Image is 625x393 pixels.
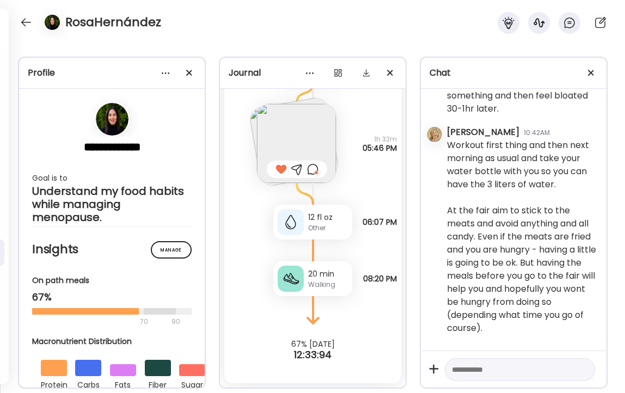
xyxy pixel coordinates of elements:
span: 08:20 PM [363,274,397,283]
div: 20 min [308,268,348,280]
h2: Insights [32,241,192,257]
div: 12:33:94 [220,348,406,361]
div: 10:42AM [524,128,550,138]
div: 90 [170,315,181,328]
div: Profile [28,66,196,79]
div: 12 fl oz [308,212,348,223]
span: 05:46 PM [363,144,397,152]
div: fats [110,376,136,391]
div: 70 [32,315,168,328]
img: avatars%2F4pOFJhgMtKUhMyBFIMkzbkbx04l1 [427,127,442,142]
div: protein [41,376,67,391]
div: Journal [229,66,397,79]
div: carbs [75,376,101,391]
span: 1h 32m [363,135,397,144]
div: 67% [32,291,192,304]
div: sugar [179,376,205,391]
img: images%2FCONpOAmKNnOmveVlQf7BcAx5QfG3%2FC8eHIQmISN7ZgAR4aHev%2F4QrhCBWwDiw2ueNhhuFv_240 [257,104,336,183]
img: avatars%2FCONpOAmKNnOmveVlQf7BcAx5QfG3 [96,103,128,136]
img: avatars%2FCONpOAmKNnOmveVlQf7BcAx5QfG3 [45,15,60,30]
div: fiber [145,376,171,391]
div: [PERSON_NAME] [447,126,519,139]
div: Walking [308,280,348,290]
div: Chat [430,66,598,79]
div: Understand my food habits while managing menopause. [32,185,192,224]
div: Other [308,223,348,233]
div: On path meals [32,275,192,286]
span: 06:07 PM [363,218,397,226]
div: Goal is to [32,171,192,185]
h4: RosaHernández [65,14,161,31]
div: Manage [151,241,192,259]
div: 67% [DATE] [220,340,406,348]
div: Macronutrient Distribution [32,336,214,347]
